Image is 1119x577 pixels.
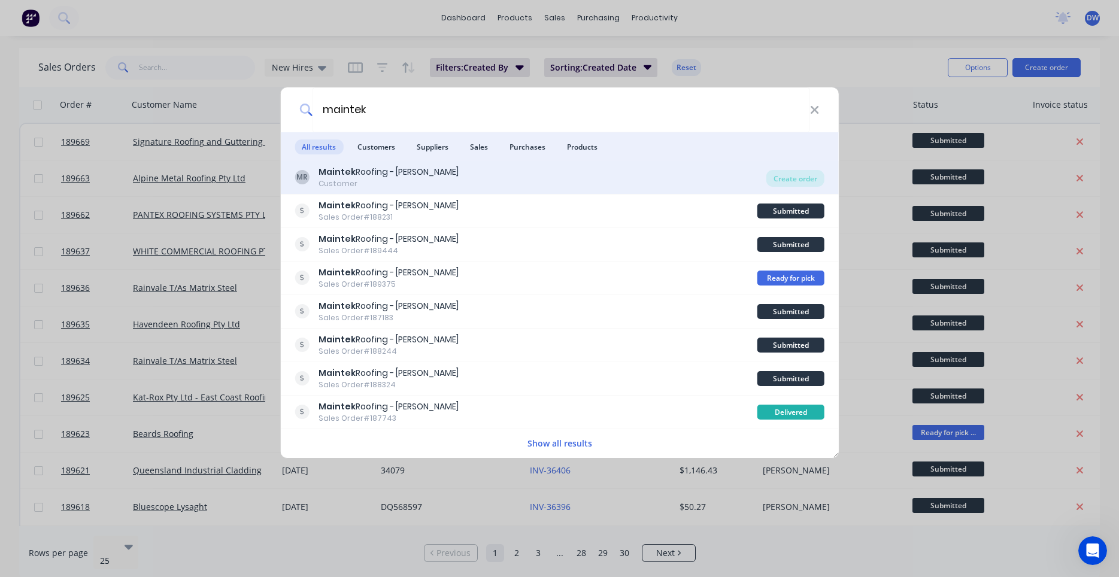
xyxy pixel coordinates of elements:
[319,300,356,312] b: Maintek
[295,170,309,184] div: MR
[463,139,495,154] span: Sales
[319,233,459,245] div: Roofing - [PERSON_NAME]
[524,436,596,450] button: Show all results
[319,400,459,413] div: Roofing - [PERSON_NAME]
[319,212,459,223] div: Sales Order #188231
[757,338,824,353] div: Submitted
[319,333,356,345] b: Maintek
[319,367,356,379] b: Maintek
[319,367,459,379] div: Roofing - [PERSON_NAME]
[757,371,824,386] div: Submitted
[757,204,824,218] div: Submitted
[319,166,356,178] b: Maintek
[319,233,356,245] b: Maintek
[319,245,459,256] div: Sales Order #189444
[319,166,459,178] div: Roofing - [PERSON_NAME]
[319,279,459,290] div: Sales Order #189375
[319,346,459,357] div: Sales Order #188244
[319,400,356,412] b: Maintek
[502,139,553,154] span: Purchases
[319,300,459,312] div: Roofing - [PERSON_NAME]
[560,139,605,154] span: Products
[350,139,402,154] span: Customers
[295,139,343,154] span: All results
[757,304,824,319] div: Submitted
[1078,536,1107,565] iframe: Intercom live chat
[319,266,356,278] b: Maintek
[757,237,824,252] div: Submitted
[410,139,456,154] span: Suppliers
[757,405,824,420] div: Delivered
[319,413,459,424] div: Sales Order #187743
[766,170,824,187] div: Create order
[319,266,459,279] div: Roofing - [PERSON_NAME]
[319,199,459,212] div: Roofing - [PERSON_NAME]
[319,379,459,390] div: Sales Order #188324
[319,199,356,211] b: Maintek
[319,312,459,323] div: Sales Order #187183
[319,178,459,189] div: Customer
[757,271,824,286] div: Ready for pick up
[319,333,459,346] div: Roofing - [PERSON_NAME]
[313,87,810,132] input: Start typing a customer or supplier name to create a new order...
